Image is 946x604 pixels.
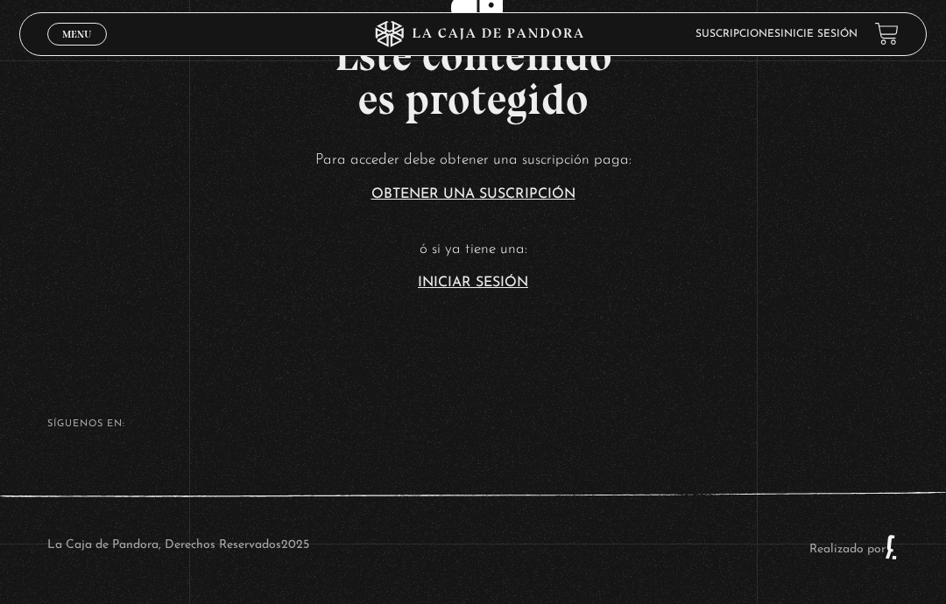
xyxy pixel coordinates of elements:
a: Realizado por [809,543,899,556]
h4: SÍguenos en: [47,419,899,429]
a: Obtener una suscripción [371,187,575,201]
p: La Caja de Pandora, Derechos Reservados 2025 [47,534,309,560]
a: Iniciar Sesión [418,276,528,290]
a: View your shopping cart [875,22,899,46]
span: Menu [62,29,91,39]
span: Cerrar [57,44,98,56]
a: Suscripciones [695,29,780,39]
a: Inicie sesión [780,29,858,39]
